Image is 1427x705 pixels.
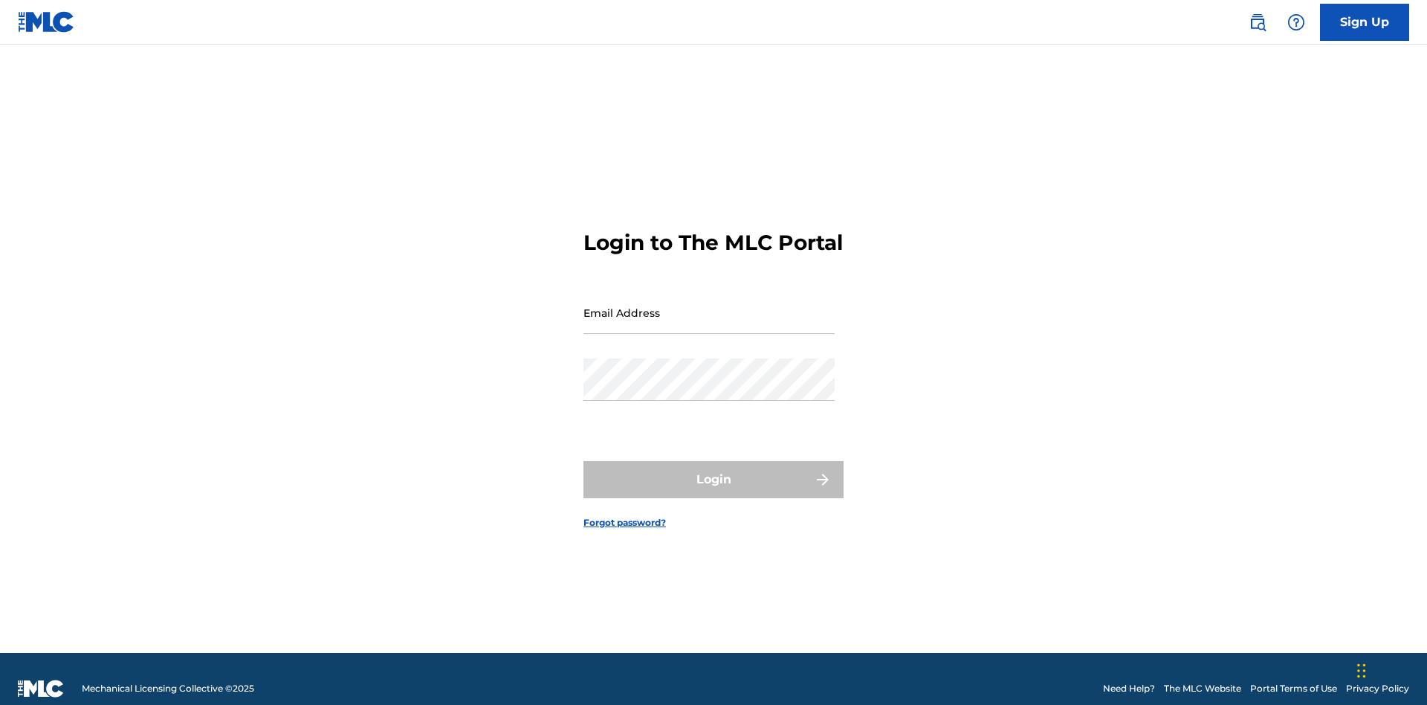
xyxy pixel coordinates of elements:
iframe: Chat Widget [1353,634,1427,705]
div: Drag [1357,648,1366,693]
img: help [1287,13,1305,31]
a: Forgot password? [583,516,666,529]
a: Sign Up [1320,4,1409,41]
img: logo [18,680,64,698]
div: Help [1281,7,1311,37]
img: search [1249,13,1266,31]
a: Portal Terms of Use [1250,682,1337,695]
img: MLC Logo [18,11,75,33]
a: The MLC Website [1164,682,1241,695]
h3: Login to The MLC Portal [583,230,843,256]
a: Need Help? [1103,682,1155,695]
a: Public Search [1243,7,1272,37]
span: Mechanical Licensing Collective © 2025 [82,682,254,695]
a: Privacy Policy [1346,682,1409,695]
